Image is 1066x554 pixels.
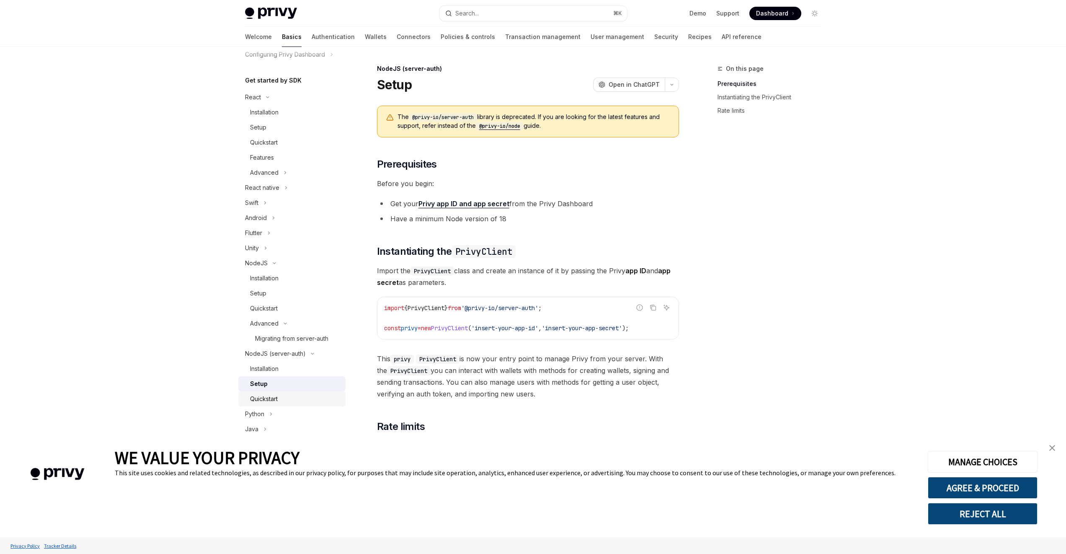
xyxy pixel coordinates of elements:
[377,265,679,288] span: Import the class and create an instance of it by passing the Privy and as parameters.
[461,304,538,312] span: '@privy-io/server-auth'
[749,7,801,20] a: Dashboard
[238,195,346,210] button: Toggle Swift section
[238,391,346,406] a: Quickstart
[238,346,346,361] button: Toggle NodeJS (server-auth) section
[238,316,346,331] button: Toggle Advanced section
[245,228,262,238] div: Flutter
[255,334,328,344] div: Migrating from server-auth
[1049,445,1055,451] img: close banner
[410,267,454,276] code: PrivyClient
[538,324,542,332] span: ,
[409,113,477,122] code: @privy-io/server-auth
[377,158,437,171] span: Prerequisites
[250,364,279,374] div: Installation
[250,379,268,389] div: Setup
[377,178,679,189] span: Before you begin:
[115,469,915,477] div: This site uses cookies and related technologies, as described in our privacy policy, for purposes...
[365,27,387,47] a: Wallets
[377,245,516,258] span: Instantiating the
[238,331,346,346] a: Migrating from server-auth
[245,8,297,19] img: light logo
[238,271,346,286] a: Installation
[115,447,299,469] span: WE VALUE YOUR PRIVACY
[431,324,468,332] span: PrivyClient
[542,324,622,332] span: 'insert-your-app-secret'
[661,302,672,313] button: Ask AI
[505,27,581,47] a: Transaction management
[245,409,264,419] div: Python
[726,64,764,74] span: On this page
[448,304,461,312] span: from
[245,198,258,208] div: Swift
[625,267,646,275] strong: app ID
[386,114,394,122] svg: Warning
[377,77,412,92] h1: Setup
[404,304,408,312] span: {
[377,420,425,433] span: Rate limits
[238,256,346,271] button: Toggle NodeJS section
[250,153,274,163] div: Features
[416,355,459,364] code: PrivyClient
[756,9,788,18] span: Dashboard
[613,10,622,17] span: ⌘ K
[250,273,279,283] div: Installation
[441,27,495,47] a: Policies & controls
[718,91,828,104] a: Instantiating the PrivyClient
[688,27,712,47] a: Recipes
[238,241,346,256] button: Toggle Unity section
[282,27,302,47] a: Basics
[689,9,706,18] a: Demo
[245,424,258,434] div: Java
[250,318,279,329] div: Advanced
[245,213,267,223] div: Android
[13,456,102,492] img: company logo
[238,286,346,301] a: Setup
[245,349,306,359] div: NodeJS (server-auth)
[250,168,279,178] div: Advanced
[538,304,542,312] span: ;
[238,180,346,195] button: Toggle React native section
[238,406,346,422] button: Toggle Python section
[397,27,431,47] a: Connectors
[245,27,272,47] a: Welcome
[593,78,665,92] button: Open in ChatGPT
[238,150,346,165] a: Features
[250,394,278,404] div: Quickstart
[471,324,538,332] span: 'insert-your-app-id'
[397,113,670,130] span: The library is deprecated. If you are looking for the latest features and support, refer instead ...
[245,243,259,253] div: Unity
[476,122,524,129] a: @privy-io/node
[718,104,828,117] a: Rate limits
[312,27,355,47] a: Authentication
[245,75,302,85] h5: Get started by SDK
[238,120,346,135] a: Setup
[377,213,679,225] li: Have a minimum Node version of 18
[245,258,268,268] div: NodeJS
[648,302,658,313] button: Copy the contents from the code block
[377,353,679,400] span: This is now your entry point to manage Privy from your server. With the you can interact with wal...
[384,324,401,332] span: const
[238,376,346,391] a: Setup
[250,122,266,132] div: Setup
[716,9,739,18] a: Support
[377,65,679,73] div: NodeJS (server-auth)
[245,92,261,102] div: React
[238,90,346,105] button: Toggle React section
[418,324,421,332] span: =
[452,245,516,258] code: PrivyClient
[238,361,346,376] a: Installation
[476,122,524,130] code: @privy-io/node
[238,210,346,225] button: Toggle Android section
[387,366,431,375] code: PrivyClient
[250,303,278,313] div: Quickstart
[808,7,821,20] button: Toggle dark mode
[455,8,479,18] div: Search...
[609,80,660,89] span: Open in ChatGPT
[238,135,346,150] a: Quickstart
[1044,440,1061,456] a: close banner
[654,27,678,47] a: Security
[401,324,418,332] span: privy
[408,304,444,312] span: PrivyClient
[8,538,42,553] a: Privacy Policy
[718,77,828,91] a: Prerequisites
